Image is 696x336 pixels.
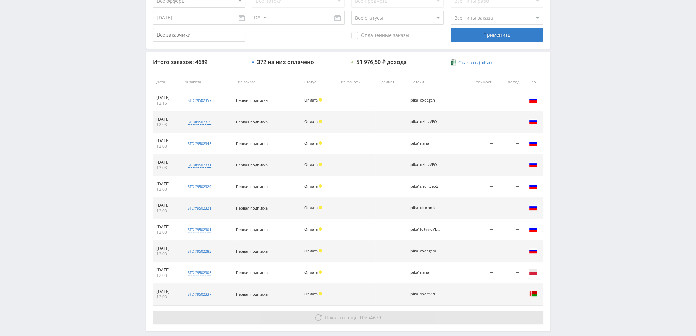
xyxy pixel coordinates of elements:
td: — [497,111,523,133]
img: rus.png [529,117,537,125]
th: Доход [497,75,523,90]
span: 4679 [370,314,381,321]
span: Оплата [304,140,318,146]
button: Показать ещё 10из4679 [153,311,543,324]
td: — [460,241,497,262]
img: rus.png [529,225,537,233]
img: xlsx [451,59,456,66]
td: — [460,262,497,284]
div: 12:03 [156,165,178,171]
span: Первая подписка [236,184,268,189]
span: Холд [319,163,322,166]
span: Первая подписка [236,205,268,211]
div: pika1shortvid [410,292,441,296]
div: 12:15 [156,100,178,106]
span: из [325,314,381,321]
td: — [460,154,497,176]
td: — [497,284,523,305]
div: [DATE] [156,117,178,122]
td: — [497,262,523,284]
div: std#9502337 [188,292,211,297]
span: Оплата [304,162,318,167]
div: Итого заказов: 4689 [153,59,245,65]
div: 12:03 [156,294,178,300]
span: Первая подписка [236,98,268,103]
th: № заказа [181,75,232,90]
div: Применить [451,28,543,42]
div: [DATE] [156,246,178,251]
img: rus.png [529,246,537,255]
div: pika1shortveo3 [410,184,441,189]
div: [DATE] [156,95,178,100]
div: std#9502321 [188,205,211,211]
td: — [460,219,497,241]
span: Оплата [304,270,318,275]
th: Потоки [407,75,460,90]
img: rus.png [529,160,537,169]
th: Статус [301,75,336,90]
img: rus.png [529,203,537,212]
th: Тип заказа [232,75,301,90]
div: pika1ozhivVEO [410,163,441,167]
td: — [497,241,523,262]
div: pika1codegem [410,249,441,253]
div: 12:03 [156,187,178,192]
span: Скачать (.xlsx) [458,60,492,65]
th: Тип работы [336,75,375,90]
div: std#9502305 [188,270,211,275]
img: rus.png [529,139,537,147]
td: — [497,176,523,198]
div: pika1uluchmid [410,206,441,210]
td: — [460,90,497,111]
div: [DATE] [156,289,178,294]
span: Первая подписка [236,119,268,124]
td: — [497,219,523,241]
td: — [460,198,497,219]
span: Оплата [304,184,318,189]
span: Оплата [304,119,318,124]
input: Все заказчики [153,28,245,42]
span: Показать ещё [325,314,358,321]
span: Первая подписка [236,227,268,232]
div: std#9502301 [188,227,211,232]
span: Холд [319,120,322,123]
div: std#9502329 [188,184,211,189]
div: [DATE] [156,160,178,165]
div: std#9502319 [188,119,211,125]
span: Первая подписка [236,141,268,146]
span: Оплата [304,97,318,103]
span: 10 [359,314,365,321]
span: Холд [319,292,322,295]
span: Первая подписка [236,162,268,167]
div: 12:03 [156,251,178,257]
div: 12:03 [156,273,178,278]
div: 372 из них оплачено [257,59,314,65]
div: 12:03 [156,122,178,127]
div: [DATE] [156,224,178,230]
span: Холд [319,227,322,231]
span: Оплата [304,291,318,296]
span: Холд [319,98,322,102]
div: 12:03 [156,144,178,149]
span: Оплата [304,227,318,232]
td: — [497,90,523,111]
img: rus.png [529,96,537,104]
span: Оплата [304,205,318,210]
div: pika1codegen [410,98,441,103]
img: pol.png [529,268,537,276]
div: 12:03 [156,208,178,214]
div: [DATE] [156,203,178,208]
td: — [497,198,523,219]
img: blr.png [529,290,537,298]
span: Первая подписка [236,270,268,275]
td: — [460,111,497,133]
span: Холд [319,184,322,188]
div: [DATE] [156,267,178,273]
span: Холд [319,270,322,274]
span: Первая подписка [236,248,268,254]
div: std#9502357 [188,98,211,103]
div: std#9502331 [188,162,211,168]
td: — [497,154,523,176]
div: pika1fotvvidVEO3 [410,227,441,232]
span: Холд [319,249,322,252]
